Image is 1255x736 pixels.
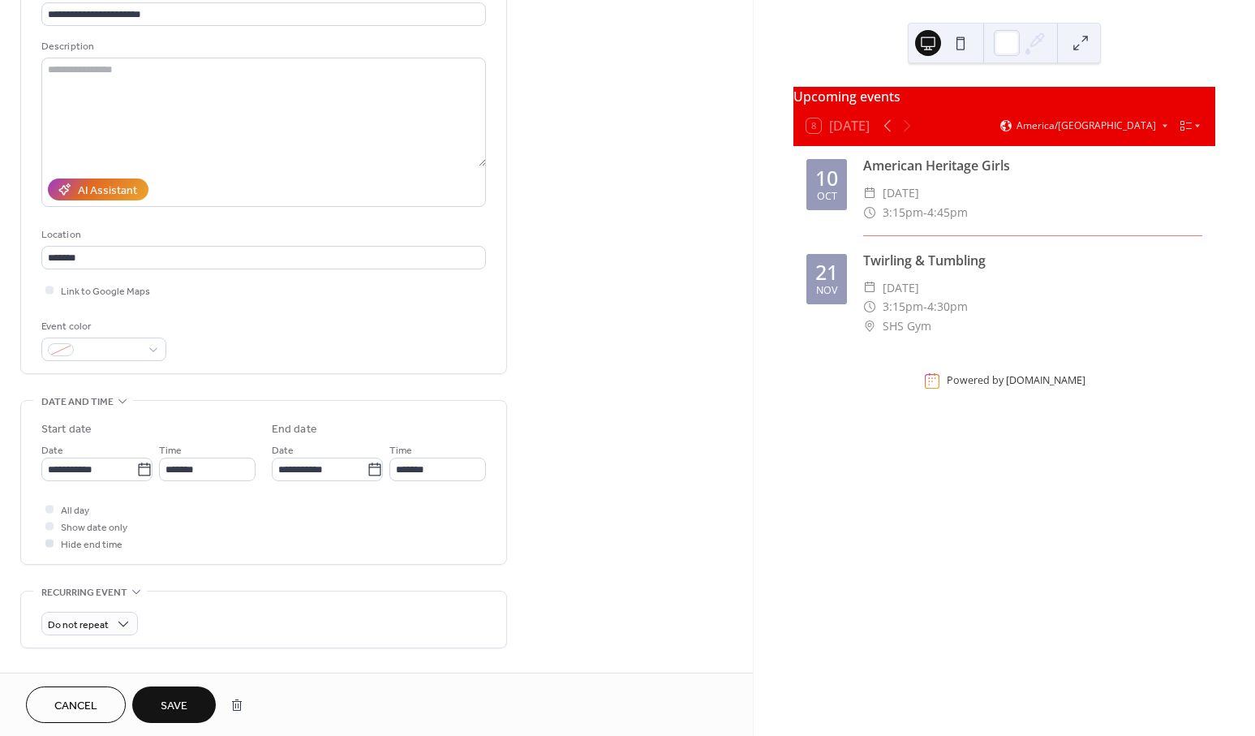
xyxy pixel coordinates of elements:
[54,698,97,715] span: Cancel
[883,297,923,316] span: 3:15pm
[793,87,1215,106] div: Upcoming events
[48,179,148,200] button: AI Assistant
[816,286,837,296] div: Nov
[927,297,968,316] span: 4:30pm
[41,394,114,411] span: Date and time
[41,421,92,438] div: Start date
[1006,374,1085,388] a: [DOMAIN_NAME]
[883,183,919,203] span: [DATE]
[927,203,968,222] span: 4:45pm
[61,519,127,536] span: Show date only
[863,316,876,336] div: ​
[41,442,63,459] span: Date
[61,536,122,553] span: Hide end time
[863,203,876,222] div: ​
[863,297,876,316] div: ​
[61,502,89,519] span: All day
[41,38,483,55] div: Description
[883,203,923,222] span: 3:15pm
[272,442,294,459] span: Date
[863,156,1202,175] div: American Heritage Girls
[61,283,150,300] span: Link to Google Maps
[815,168,838,188] div: 10
[863,278,876,298] div: ​
[389,442,412,459] span: Time
[41,584,127,601] span: Recurring event
[41,226,483,243] div: Location
[923,203,927,222] span: -
[26,687,126,723] button: Cancel
[883,316,931,336] span: SHS Gym
[815,262,838,282] div: 21
[863,183,876,203] div: ​
[947,374,1085,388] div: Powered by
[272,421,317,438] div: End date
[41,318,163,335] div: Event color
[48,616,109,635] span: Do not repeat
[161,698,187,715] span: Save
[863,251,1202,270] div: Twirling & Tumbling
[132,687,216,723] button: Save
[923,297,927,316] span: -
[159,442,182,459] span: Time
[883,278,919,298] span: [DATE]
[1016,121,1156,131] span: America/[GEOGRAPHIC_DATA]
[817,192,837,202] div: Oct
[41,668,105,685] span: Event image
[78,183,137,200] div: AI Assistant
